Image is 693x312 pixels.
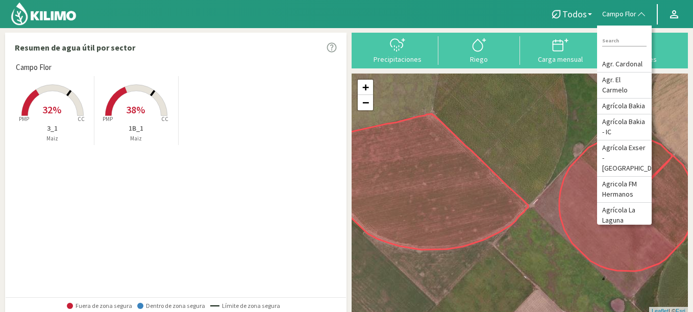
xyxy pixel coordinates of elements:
[10,2,77,26] img: Kilimo
[441,56,517,63] div: Riego
[597,203,652,249] li: Agrícola La Laguna ([PERSON_NAME]) - IC
[597,3,652,26] button: Campo Flor
[161,115,168,123] tspan: CC
[78,115,85,123] tspan: CC
[18,115,29,123] tspan: PMP
[103,115,113,123] tspan: PMP
[562,9,587,19] span: Todos
[597,57,652,73] li: Agr. Cardonal
[16,62,52,74] span: Campo Flor
[15,41,135,54] p: Resumen de agua útil por sector
[358,80,373,95] a: Zoom in
[597,177,652,203] li: Agricola FM Hermanos
[523,56,599,63] div: Carga mensual
[94,123,178,134] p: 1B_1
[520,36,602,63] button: Carga mensual
[67,302,132,309] span: Fuera de zona segura
[597,99,652,114] li: Agrícola Bakia
[597,114,652,140] li: Agrícola Bakia - IC
[358,95,373,110] a: Zoom out
[357,36,438,63] button: Precipitaciones
[210,302,280,309] span: Límite de zona segura
[597,73,652,99] li: Agr. El Carmelo
[602,9,636,19] span: Campo Flor
[438,36,520,63] button: Riego
[360,56,435,63] div: Precipitaciones
[597,140,652,177] li: Agrícola Exser - [GEOGRAPHIC_DATA]
[126,103,145,116] span: 38%
[11,134,94,143] p: Maiz
[94,134,178,143] p: Maiz
[137,302,205,309] span: Dentro de zona segura
[42,103,61,116] span: 32%
[11,123,94,134] p: 3_1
